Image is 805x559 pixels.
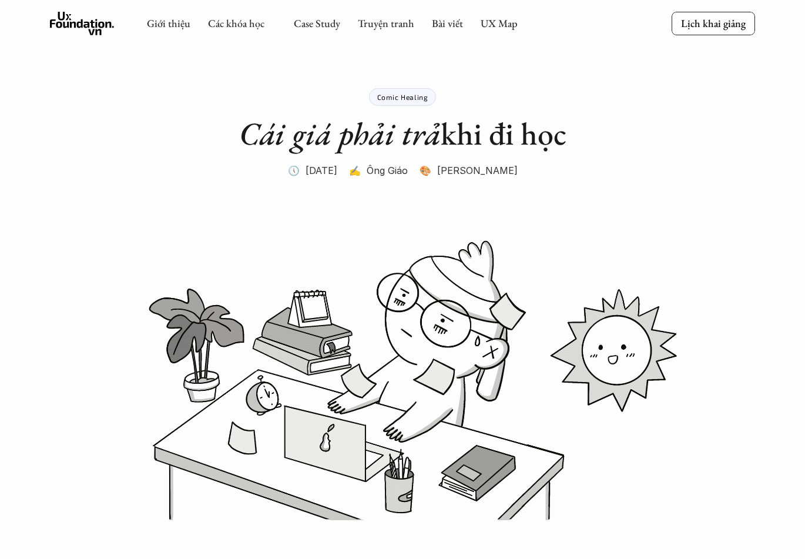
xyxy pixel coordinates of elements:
[239,113,441,154] em: Cái giá phải trả
[672,12,755,35] a: Lịch khai giảng
[377,93,428,101] p: Comic Healing
[681,16,746,30] p: Lịch khai giảng
[294,16,340,30] a: Case Study
[147,16,190,30] a: Giới thiệu
[208,16,264,30] a: Các khóa học
[432,16,463,30] a: Bài viết
[420,162,518,179] p: 🎨 [PERSON_NAME]
[481,16,518,30] a: UX Map
[349,162,408,179] p: ✍️ Ông Giáo
[239,115,566,153] h1: khi đi học
[288,162,337,179] p: 🕔 [DATE]
[358,16,414,30] a: Truyện tranh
